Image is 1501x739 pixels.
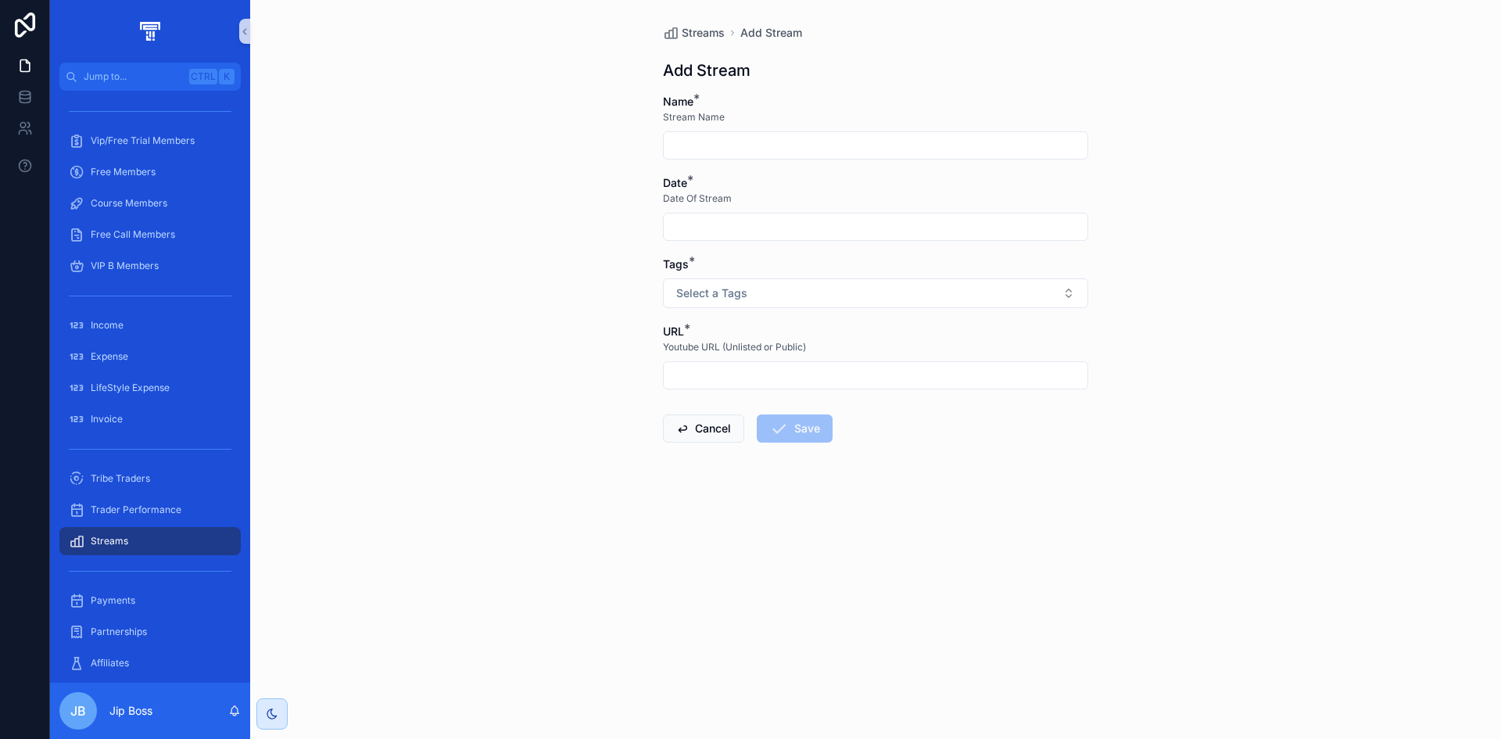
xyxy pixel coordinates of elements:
[91,350,128,363] span: Expense
[91,594,135,607] span: Payments
[91,382,170,394] span: LifeStyle Expense
[663,192,732,205] span: Date Of Stream
[91,319,124,332] span: Income
[189,69,217,84] span: Ctrl
[663,341,806,353] span: Youtube URL (Unlisted or Public)
[59,496,241,524] a: Trader Performance
[91,535,128,547] span: Streams
[59,587,241,615] a: Payments
[59,527,241,555] a: Streams
[137,19,163,44] img: App logo
[663,278,1088,308] button: Select Button
[91,626,147,638] span: Partnerships
[663,176,687,189] span: Date
[59,158,241,186] a: Free Members
[663,111,725,124] span: Stream Name
[663,59,750,81] h1: Add Stream
[682,25,725,41] span: Streams
[59,405,241,433] a: Invoice
[91,472,150,485] span: Tribe Traders
[663,257,689,271] span: Tags
[91,197,167,210] span: Course Members
[91,504,181,516] span: Trader Performance
[59,343,241,371] a: Expense
[59,374,241,402] a: LifeStyle Expense
[220,70,233,83] span: K
[59,465,241,493] a: Tribe Traders
[663,25,725,41] a: Streams
[91,166,156,178] span: Free Members
[70,701,86,720] span: JB
[676,285,747,301] span: Select a Tags
[91,228,175,241] span: Free Call Members
[663,95,693,108] span: Name
[59,189,241,217] a: Course Members
[59,221,241,249] a: Free Call Members
[59,252,241,280] a: VIP B Members
[59,311,241,339] a: Income
[663,414,744,443] button: Cancel
[91,260,159,272] span: VIP B Members
[91,657,129,669] span: Affiliates
[59,127,241,155] a: Vip/Free Trial Members
[91,135,195,147] span: Vip/Free Trial Members
[740,25,802,41] a: Add Stream
[109,703,152,719] p: Jip Boss
[59,63,241,91] button: Jump to...CtrlK
[663,325,684,338] span: URL
[91,413,123,425] span: Invoice
[59,618,241,646] a: Partnerships
[50,91,250,683] div: scrollable content
[84,70,183,83] span: Jump to...
[59,649,241,677] a: Affiliates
